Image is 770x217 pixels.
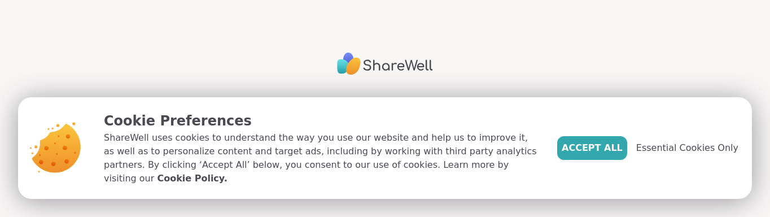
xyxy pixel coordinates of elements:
p: ShareWell uses cookies to understand the way you use our website and help us to improve it, as we... [104,131,539,185]
span: Accept All [562,141,623,155]
span: Essential Cookies Only [636,141,738,155]
img: ShareWell Logo [337,48,433,80]
p: Cookie Preferences [104,111,539,131]
button: Accept All [557,136,627,160]
a: Cookie Policy. [157,172,227,185]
